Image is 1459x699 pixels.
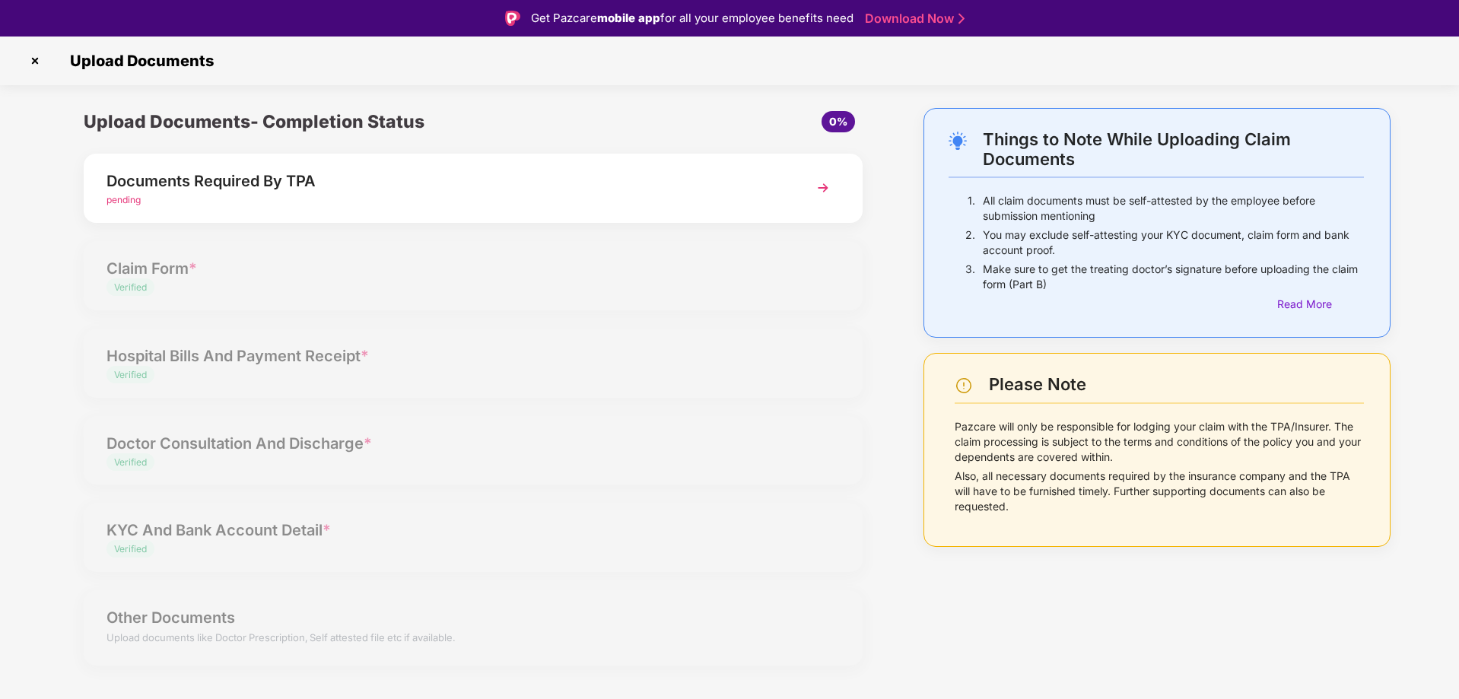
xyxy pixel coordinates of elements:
[983,227,1364,258] p: You may exclude self-attesting your KYC document, claim form and bank account proof.
[55,52,221,70] span: Upload Documents
[989,374,1364,395] div: Please Note
[955,377,973,395] img: svg+xml;base64,PHN2ZyBpZD0iV2FybmluZ18tXzI0eDI0IiBkYXRhLW5hbWU9Ildhcm5pbmcgLSAyNHgyNCIgeG1sbnM9Im...
[809,174,837,202] img: svg+xml;base64,PHN2ZyBpZD0iTmV4dCIgeG1sbnM9Imh0dHA6Ly93d3cudzMub3JnLzIwMDAvc3ZnIiB3aWR0aD0iMzYiIG...
[968,193,975,224] p: 1.
[829,115,847,128] span: 0%
[983,262,1364,292] p: Make sure to get the treating doctor’s signature before uploading the claim form (Part B)
[106,169,778,193] div: Documents Required By TPA
[23,49,47,73] img: svg+xml;base64,PHN2ZyBpZD0iQ3Jvc3MtMzJ4MzIiIHhtbG5zPSJodHRwOi8vd3d3LnczLm9yZy8yMDAwL3N2ZyIgd2lkdG...
[106,194,141,205] span: pending
[955,469,1364,514] p: Also, all necessary documents required by the insurance company and the TPA will have to be furni...
[597,11,660,25] strong: mobile app
[955,419,1364,465] p: Pazcare will only be responsible for lodging your claim with the TPA/Insurer. The claim processin...
[505,11,520,26] img: Logo
[949,132,967,150] img: svg+xml;base64,PHN2ZyB4bWxucz0iaHR0cDovL3d3dy53My5vcmcvMjAwMC9zdmciIHdpZHRoPSIyNC4wOTMiIGhlaWdodD...
[958,11,965,27] img: Stroke
[1277,296,1364,313] div: Read More
[965,262,975,292] p: 3.
[983,193,1364,224] p: All claim documents must be self-attested by the employee before submission mentioning
[865,11,960,27] a: Download Now
[983,129,1364,169] div: Things to Note While Uploading Claim Documents
[965,227,975,258] p: 2.
[531,9,853,27] div: Get Pazcare for all your employee benefits need
[84,108,603,135] div: Upload Documents- Completion Status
